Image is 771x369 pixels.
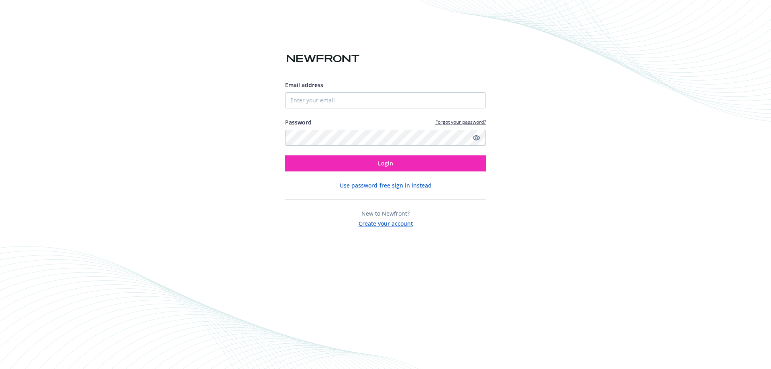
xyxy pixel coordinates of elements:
[285,52,361,66] img: Newfront logo
[361,210,410,217] span: New to Newfront?
[285,130,486,146] input: Enter your password
[378,159,393,167] span: Login
[471,133,481,143] a: Show password
[340,181,432,190] button: Use password-free sign in instead
[285,155,486,171] button: Login
[359,218,413,228] button: Create your account
[285,92,486,108] input: Enter your email
[285,81,323,89] span: Email address
[285,118,312,126] label: Password
[435,118,486,125] a: Forgot your password?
